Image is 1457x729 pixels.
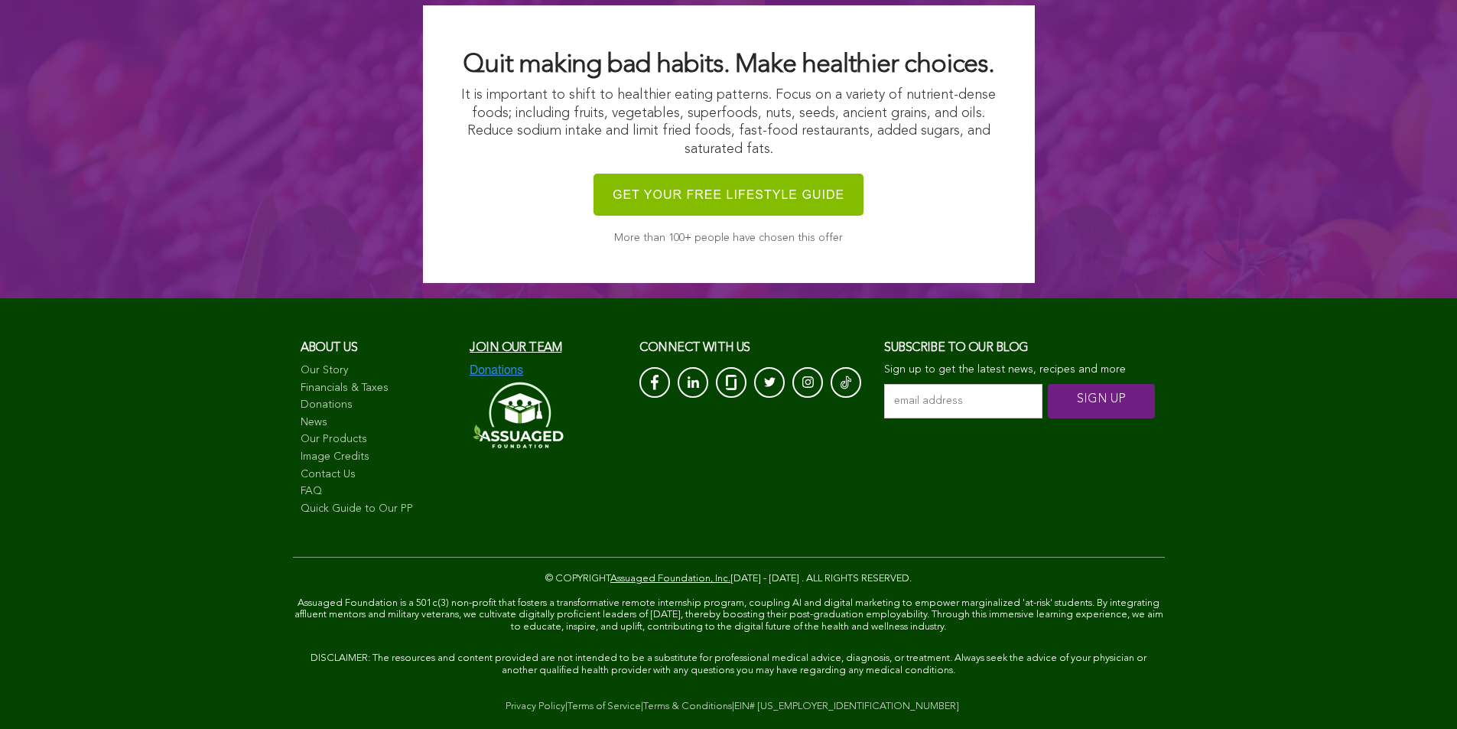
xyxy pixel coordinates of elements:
a: Contact Us [301,467,455,483]
div: | | | [293,699,1165,714]
h3: Subscribe to our blog [884,337,1156,360]
img: Assuaged-Foundation-Logo-White [470,377,564,453]
iframe: Chat Widget [1381,656,1457,729]
a: Our Story [301,363,455,379]
a: EIN# [US_EMPLOYER_IDENTIFICATION_NUMBER] [734,701,959,711]
img: Donations [470,363,523,377]
a: Donations [301,398,455,413]
span: © COPYRIGHT [DATE] - [DATE] . ALL RIGHTS RESERVED. [545,574,912,584]
a: Our Products [301,432,455,447]
a: Terms & Conditions [643,701,732,711]
a: Assuaged Foundation, Inc. [610,574,730,584]
img: Tik-Tok-Icon [841,375,851,390]
a: Join our team [470,342,561,354]
input: email address [884,384,1042,418]
a: Privacy Policy [506,701,565,711]
a: Financials & Taxes [301,381,455,396]
span: CONNECT with us [639,342,750,354]
span: Assuaged Foundation is a 501c(3) non-profit that fosters a transformative remote internship progr... [294,598,1163,632]
a: News [301,415,455,431]
input: SIGN UP [1048,384,1155,418]
a: Image Credits [301,450,455,465]
img: glassdoor_White [726,375,737,390]
h2: Quit making bad habits. Make healthier choices. [454,51,1004,79]
span: DISCLAIMER: The resources and content provided are not intended to be a substitute for profession... [311,653,1146,675]
a: Terms of Service [568,701,641,711]
a: Quick Guide to Our PP [301,502,455,517]
span: About us [301,342,358,354]
img: Get your FREE lifestyle guide [594,166,863,223]
p: More than 100+ people have chosen this offer [454,231,1004,245]
a: FAQ [301,484,455,500]
p: It is important to shift to healthier eating patterns. Focus on a variety of nutrient-dense foods... [454,86,1004,158]
p: Sign up to get the latest news, recipes and more [884,363,1156,376]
